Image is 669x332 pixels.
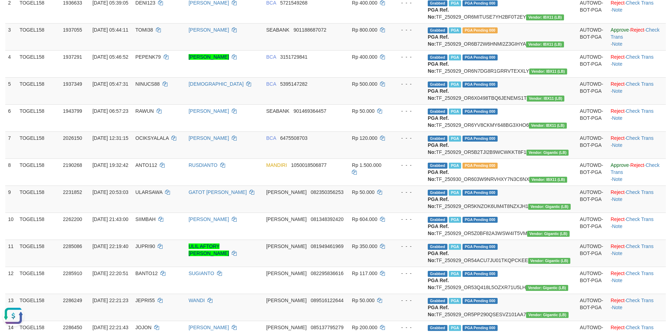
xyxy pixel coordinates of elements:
span: SEABANK [266,108,289,114]
span: Marked by azecs1 [449,298,461,304]
span: Copy 6475508703 to clipboard [280,135,308,141]
span: ULARSAWA [136,189,163,195]
span: PGA Pending [463,190,498,196]
b: PGA Ref. No: [428,115,449,128]
span: [DATE] 20:53:03 [92,189,128,195]
b: PGA Ref. No: [428,34,449,47]
button: Open LiveChat chat widget [3,3,24,24]
a: Check Trans [626,135,654,141]
a: [DEMOGRAPHIC_DATA] [189,81,244,87]
td: TOGEL158 [17,23,60,50]
span: Vendor URL: https://dashboard.q2checkout.com/secure [526,312,569,318]
span: PGA Pending [463,325,498,331]
span: PGA Pending [463,298,498,304]
span: Vendor URL: https://dashboard.q2checkout.com/secure [526,14,564,20]
td: 13 [5,294,17,321]
span: PGA Pending [463,136,498,142]
b: PGA Ref. No: [428,88,449,101]
td: AUTOWD-BOT-PGA [577,240,608,267]
span: Copy 5395147282 to clipboard [280,81,308,87]
b: PGA Ref. No: [428,196,449,209]
div: - - - [394,189,422,196]
span: 2190268 [63,162,82,168]
span: [DATE] 22:19:40 [92,243,128,249]
span: 2231852 [63,189,82,195]
td: AUTOWD-BOT-PGA [577,131,608,158]
a: Note [612,61,623,67]
span: 1943799 [63,108,82,114]
a: Reject [611,135,625,141]
span: Grabbed [428,27,447,33]
td: TOGEL158 [17,104,60,131]
span: Vendor URL: https://dashboard.q2checkout.com/secure [529,123,567,129]
span: Copy 081949461969 to clipboard [311,243,343,249]
span: BCA [266,54,276,60]
span: [PERSON_NAME] [266,216,307,222]
span: 1937291 [63,54,82,60]
a: Check Trans [626,298,654,303]
td: AUTOWD-BOT-PGA [577,77,608,104]
b: PGA Ref. No: [428,142,449,155]
td: TOGEL158 [17,158,60,185]
span: MANDIRI [266,162,287,168]
div: - - - [394,53,422,60]
a: Note [612,142,623,148]
span: Vendor URL: https://dashboard.q2checkout.com/secure [526,285,568,291]
span: Rp 350.000 [352,243,377,249]
span: [PERSON_NAME] [266,271,307,276]
a: Check Trans [626,108,654,114]
span: Rp 500.000 [352,81,377,87]
span: Grabbed [428,54,447,60]
span: BANTO12 [136,271,158,276]
td: TOGEL158 [17,185,60,213]
span: 2262200 [63,216,82,222]
a: Approve [611,162,629,168]
span: Rp 117.000 [352,271,377,276]
span: [DATE] 22:20:51 [92,271,128,276]
td: · · · [608,23,666,50]
b: PGA Ref. No: [428,250,449,263]
td: · · [608,267,666,294]
div: - - - [394,135,422,142]
span: 2285086 [63,243,82,249]
a: [PERSON_NAME] [189,216,229,222]
span: Vendor URL: https://dashboard.q2checkout.com/secure [528,258,571,264]
span: 2286249 [63,298,82,303]
span: SEABANK [266,27,289,33]
span: Grabbed [428,163,447,169]
span: PGA Pending [463,109,498,115]
td: 4 [5,50,17,77]
span: Copy 081348392420 to clipboard [311,216,343,222]
span: Copy 901188687072 to clipboard [294,27,326,33]
span: PGA Pending [463,82,498,87]
span: Rp 50.000 [352,189,375,195]
td: TOGEL158 [17,50,60,77]
b: PGA Ref. No: [428,305,449,317]
span: ANTO112 [136,162,157,168]
td: TOGEL158 [17,267,60,294]
span: [PERSON_NAME] [266,298,307,303]
span: 2286450 [63,325,82,330]
span: Marked by azecpt [449,54,461,60]
span: [PERSON_NAME] [266,189,307,195]
span: Grabbed [428,298,447,304]
span: [DATE] 22:21:43 [92,325,128,330]
a: Check Trans [626,81,654,87]
span: [PERSON_NAME] [266,325,307,330]
span: Marked by azecs1 [449,217,461,223]
td: AUTOWD-BOT-PGA [577,294,608,321]
a: Note [612,41,623,47]
span: Grabbed [428,325,447,331]
span: [DATE] 19:32:42 [92,162,128,168]
span: Rp 1.500.000 [352,162,381,168]
div: - - - [394,26,422,33]
td: TF_250929_OR6YV8CKMY648BG3XHO6 [425,104,577,131]
span: Grabbed [428,82,447,87]
span: Vendor URL: https://dashboard.q2checkout.com/secure [529,69,567,74]
span: Grabbed [428,271,447,277]
span: Marked by azecpt [449,0,461,6]
span: [DATE] 21:43:00 [92,216,128,222]
a: Check Trans [611,27,660,40]
span: [DATE] 05:47:31 [92,81,128,87]
a: Reject [630,162,644,168]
